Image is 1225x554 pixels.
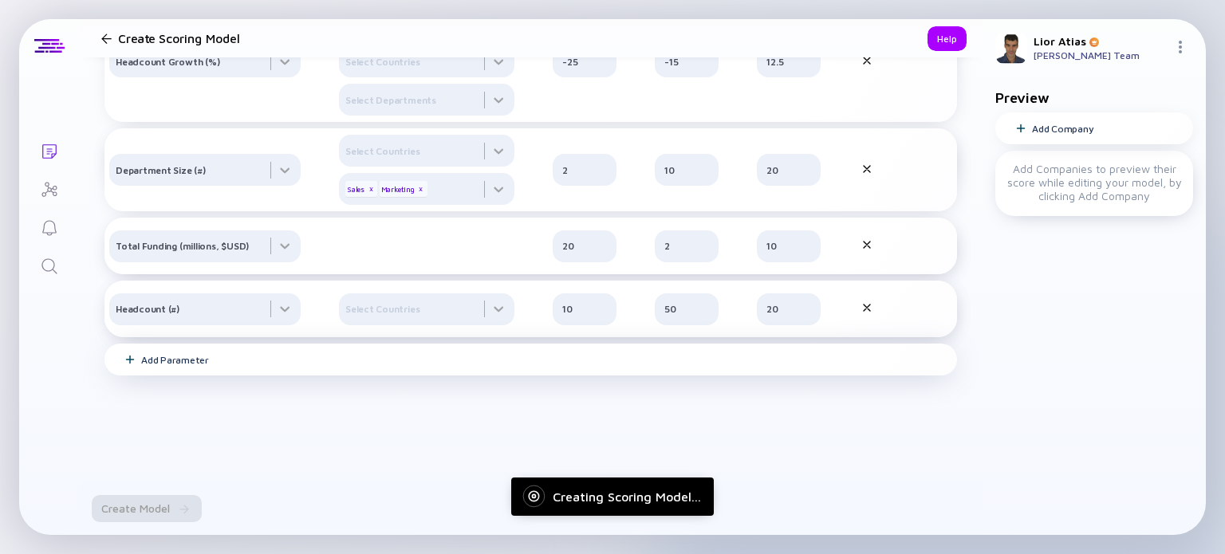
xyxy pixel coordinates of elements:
[518,480,549,512] img: Loading
[416,185,426,194] div: x
[1034,34,1168,48] div: Lior Atias
[366,185,376,194] div: x
[19,207,79,246] a: Reminders
[511,477,714,516] div: Creating Scoring Model...
[345,181,377,197] div: Sales
[995,89,1193,106] div: Preview
[141,354,209,366] div: Add Parameter
[19,131,79,169] a: Lists
[995,32,1027,64] img: Lior Profile Picture
[928,26,967,51] button: Help
[19,169,79,207] a: Investor Map
[1174,41,1187,53] img: Menu
[1034,49,1168,61] div: [PERSON_NAME] Team
[92,495,202,522] div: Create Model
[19,246,79,284] a: Search
[1032,123,1093,135] div: Add Company
[380,181,427,197] div: Marketing
[118,31,240,45] h1: Create Scoring Model
[1005,162,1184,202] div: Add Companies to preview their score while editing your model, by clicking Add Company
